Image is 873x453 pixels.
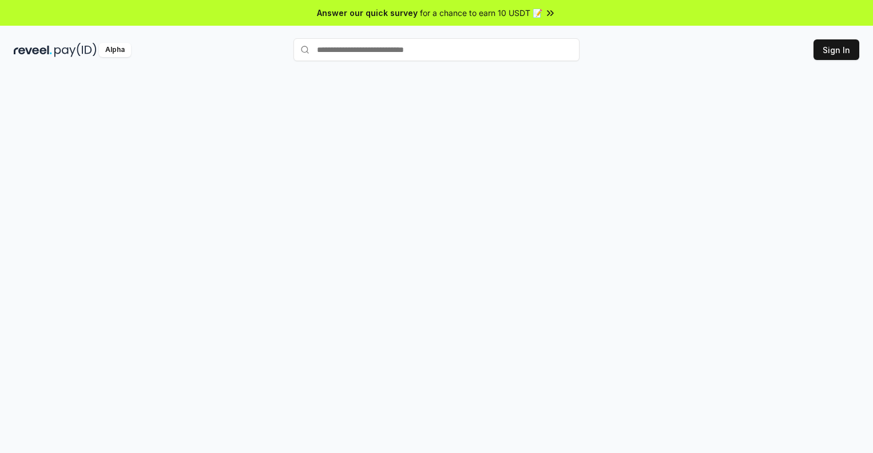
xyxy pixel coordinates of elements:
[99,43,131,57] div: Alpha
[14,43,52,57] img: reveel_dark
[814,39,859,60] button: Sign In
[54,43,97,57] img: pay_id
[317,7,418,19] span: Answer our quick survey
[420,7,542,19] span: for a chance to earn 10 USDT 📝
